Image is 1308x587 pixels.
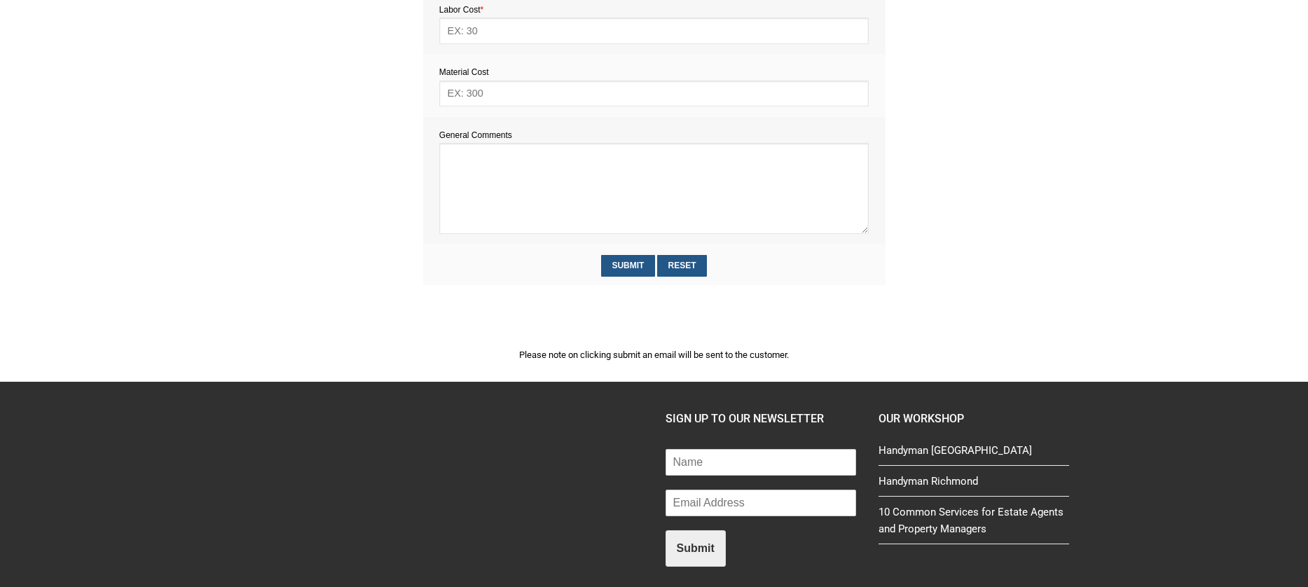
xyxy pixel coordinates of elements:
a: 10 Common Services for Estate Agents and Property Managers [879,504,1069,545]
span: General Comments [439,130,512,140]
span: Labor Cost [439,5,483,15]
h4: Our Workshop [879,410,1069,428]
input: Reset [657,255,707,277]
input: EX: 300 [439,81,869,106]
h4: SIGN UP TO OUR NEWSLETTER [666,410,856,428]
span: Material Cost [439,67,489,77]
a: Handyman [GEOGRAPHIC_DATA] [879,442,1069,466]
input: EX: 30 [439,18,869,43]
button: Submit [666,530,726,567]
input: Name [666,449,856,476]
input: Email Address [666,490,856,516]
input: Submit [601,255,655,277]
a: Handyman Richmond [879,473,1069,497]
p: Please note on clicking submit an email will be sent to the customer. [423,347,886,362]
